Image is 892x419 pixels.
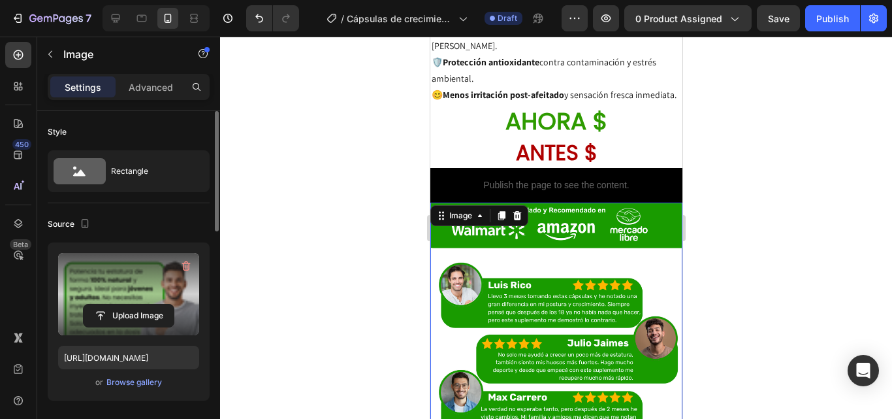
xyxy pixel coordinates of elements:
[48,216,93,233] div: Source
[48,126,67,138] div: Style
[635,12,722,25] span: 0 product assigned
[83,304,174,327] button: Upload Image
[816,12,849,25] div: Publish
[111,156,191,186] div: Rectangle
[757,5,800,31] button: Save
[106,376,163,389] button: Browse gallery
[848,355,879,386] div: Open Intercom Messenger
[58,346,199,369] input: https://example.com/image.jpg
[5,5,97,31] button: 7
[129,80,173,94] p: Advanced
[246,5,299,31] div: Undo/Redo
[768,13,789,24] span: Save
[498,12,517,24] span: Draft
[12,52,134,64] strong: Menos irritación post-afeitado
[10,239,31,250] div: Beta
[65,80,101,94] p: Settings
[347,12,453,25] span: Cápsulas de crecimiento
[12,20,109,31] strong: Protección antioxidante
[12,139,31,150] div: 450
[1,18,251,50] p: 🛡️ contra contaminación y estrés ambiental.
[106,377,162,388] div: Browse gallery
[95,375,103,390] span: or
[86,10,91,26] p: 7
[341,12,344,25] span: /
[16,173,44,185] div: Image
[430,37,682,419] iframe: Design area
[805,5,860,31] button: Publish
[624,5,752,31] button: 0 product assigned
[1,50,251,67] p: 😊 y sensación fresca inmediata.
[63,46,174,62] p: Image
